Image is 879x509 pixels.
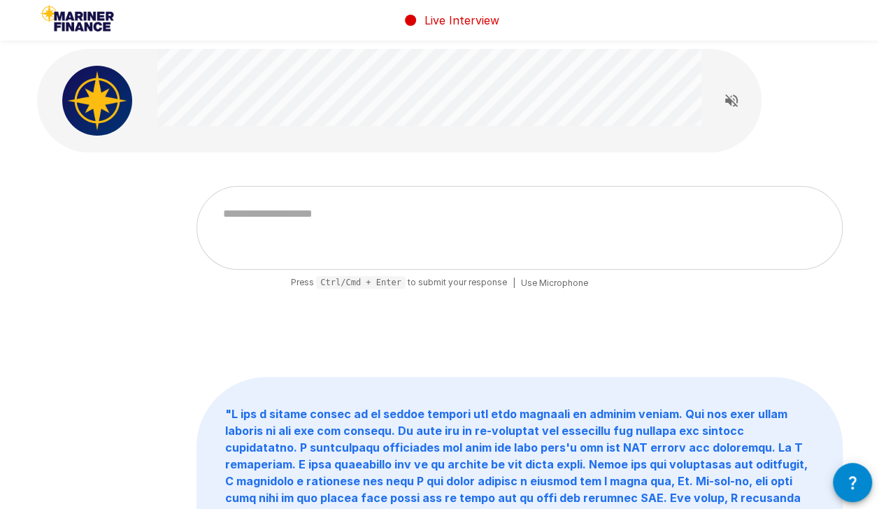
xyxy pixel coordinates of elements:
[717,87,745,115] button: Read questions aloud
[62,66,132,136] img: mariner_avatar.png
[521,276,588,290] span: Use Microphone
[316,276,406,289] pre: Ctrl/Cmd + Enter
[513,276,515,290] span: |
[291,275,507,290] span: Press to submit your response
[424,12,499,29] p: Live Interview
